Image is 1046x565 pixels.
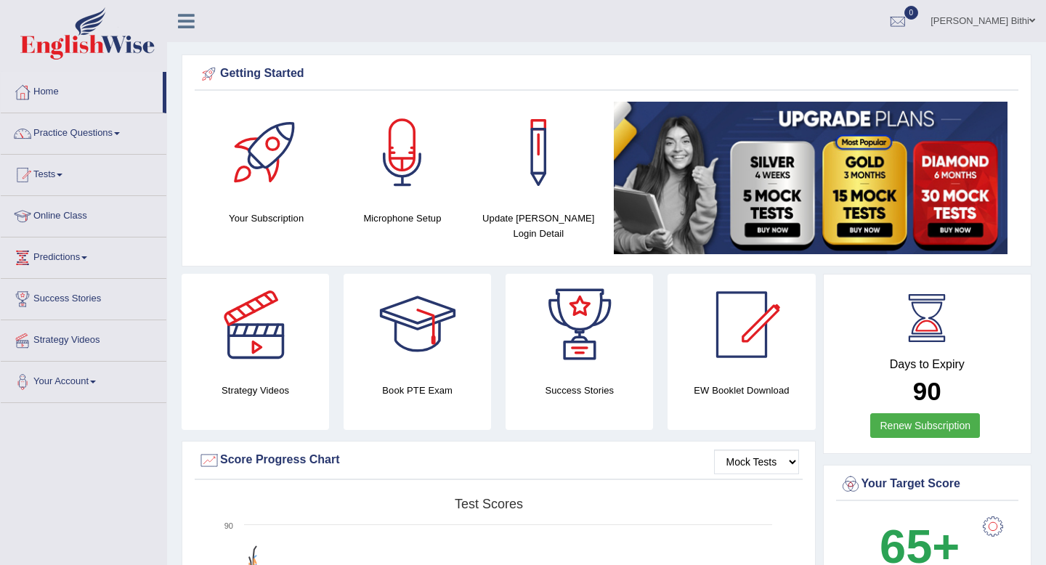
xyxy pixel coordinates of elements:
h4: Days to Expiry [840,358,1015,371]
a: Tests [1,155,166,191]
h4: Update [PERSON_NAME] Login Detail [478,211,599,241]
h4: Microphone Setup [341,211,463,226]
h4: Your Subscription [206,211,327,226]
h4: EW Booklet Download [668,383,815,398]
span: 0 [904,6,919,20]
text: 90 [224,521,233,530]
h4: Book PTE Exam [344,383,491,398]
a: Practice Questions [1,113,166,150]
a: Strategy Videos [1,320,166,357]
a: Renew Subscription [870,413,980,438]
a: Online Class [1,196,166,232]
img: small5.jpg [614,102,1008,254]
div: Getting Started [198,63,1015,85]
div: Your Target Score [840,473,1015,495]
h4: Strategy Videos [182,383,329,398]
div: Score Progress Chart [198,450,799,471]
tspan: Test scores [455,497,523,511]
b: 90 [913,377,941,405]
h4: Success Stories [506,383,653,398]
a: Predictions [1,237,166,274]
a: Success Stories [1,279,166,315]
a: Your Account [1,362,166,398]
a: Home [1,72,163,108]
